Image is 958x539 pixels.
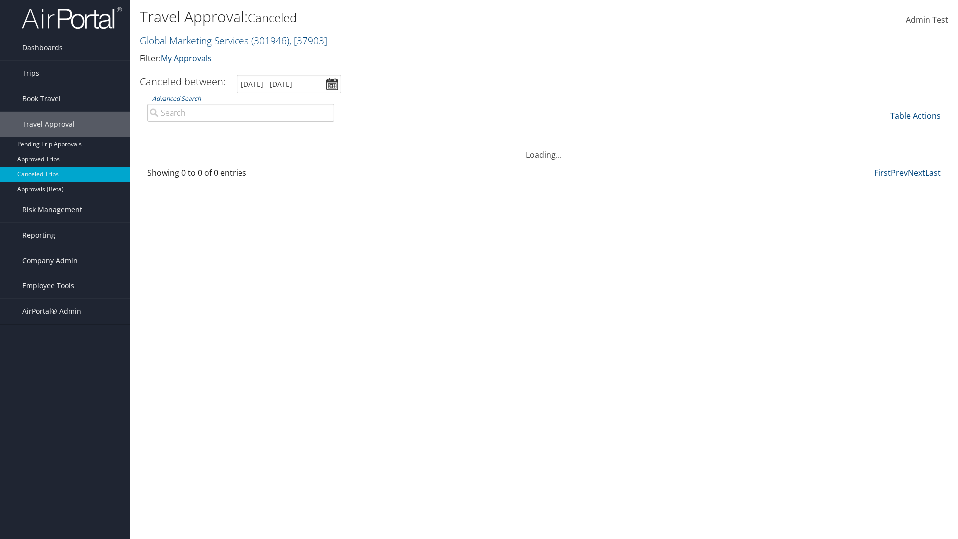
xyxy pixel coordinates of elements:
[908,167,925,178] a: Next
[22,248,78,273] span: Company Admin
[22,6,122,30] img: airportal-logo.png
[140,6,679,27] h1: Travel Approval:
[890,110,941,121] a: Table Actions
[140,52,679,65] p: Filter:
[289,34,327,47] span: , [ 37903 ]
[906,14,948,25] span: Admin Test
[152,94,201,103] a: Advanced Search
[22,223,55,248] span: Reporting
[22,86,61,111] span: Book Travel
[140,137,948,161] div: Loading...
[906,5,948,36] a: Admin Test
[147,167,334,184] div: Showing 0 to 0 of 0 entries
[22,112,75,137] span: Travel Approval
[237,75,341,93] input: [DATE] - [DATE]
[925,167,941,178] a: Last
[22,35,63,60] span: Dashboards
[22,273,74,298] span: Employee Tools
[248,9,297,26] small: Canceled
[22,197,82,222] span: Risk Management
[140,34,327,47] a: Global Marketing Services
[140,75,226,88] h3: Canceled between:
[874,167,891,178] a: First
[22,299,81,324] span: AirPortal® Admin
[251,34,289,47] span: ( 301946 )
[22,61,39,86] span: Trips
[147,104,334,122] input: Advanced Search
[891,167,908,178] a: Prev
[161,53,212,64] a: My Approvals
